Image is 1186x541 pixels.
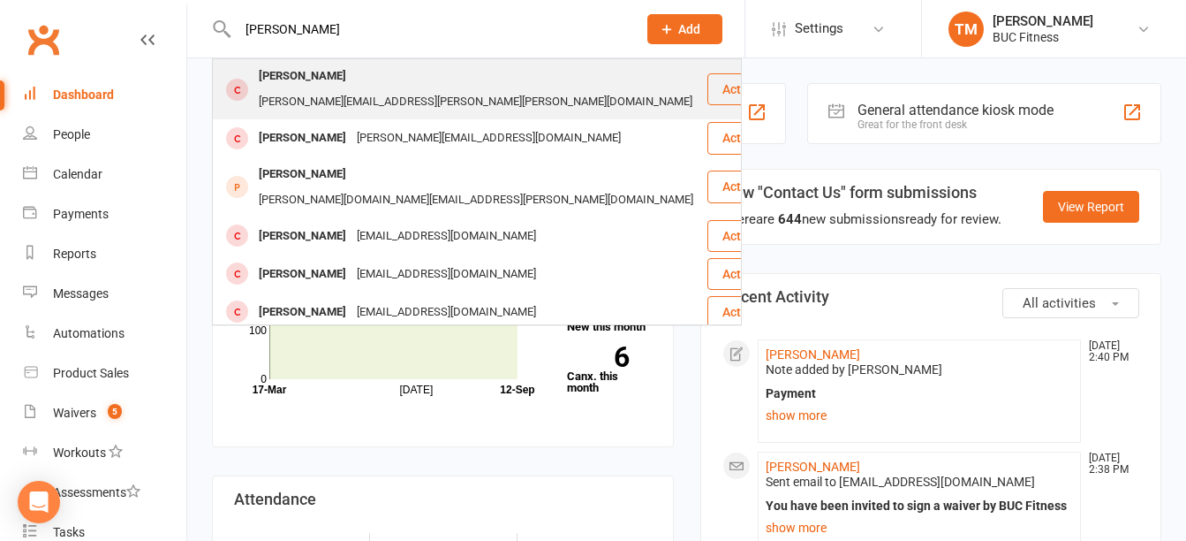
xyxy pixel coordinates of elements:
[766,403,1074,428] a: show more
[23,115,186,155] a: People
[23,155,186,194] a: Calendar
[53,406,96,420] div: Waivers
[647,14,722,44] button: Add
[707,171,795,202] button: Actions
[53,207,109,221] div: Payments
[707,258,795,290] button: Actions
[53,525,85,539] div: Tasks
[1043,191,1139,223] a: View Report
[253,64,351,89] div: [PERSON_NAME]
[351,224,541,249] div: [EMAIL_ADDRESS][DOMAIN_NAME]
[23,393,186,433] a: Waivers 5
[253,300,351,325] div: [PERSON_NAME]
[53,88,114,102] div: Dashboard
[23,274,186,314] a: Messages
[53,286,109,301] div: Messages
[253,224,351,249] div: [PERSON_NAME]
[766,347,860,362] a: [PERSON_NAME]
[232,17,624,42] input: Search...
[722,288,1140,306] h3: Recent Activity
[53,127,90,141] div: People
[253,187,699,213] div: [PERSON_NAME][DOMAIN_NAME][EMAIL_ADDRESS][PERSON_NAME][DOMAIN_NAME]
[857,102,1054,118] div: General attendance kiosk mode
[1002,288,1139,318] button: All activities
[53,326,125,340] div: Automations
[253,126,351,151] div: [PERSON_NAME]
[567,297,652,332] a: 3New this month
[948,11,984,47] div: TM
[53,366,129,380] div: Product Sales
[253,89,698,115] div: [PERSON_NAME][EMAIL_ADDRESS][PERSON_NAME][PERSON_NAME][DOMAIN_NAME]
[766,386,1074,401] div: Payment
[253,262,351,287] div: [PERSON_NAME]
[23,473,186,513] a: Assessments
[18,481,60,523] div: Open Intercom Messenger
[567,347,652,393] a: 6Canx. this month
[766,499,1074,514] div: You have been invited to sign a waiver by BUC Fitness
[993,13,1093,29] div: [PERSON_NAME]
[722,184,1001,202] h3: New "Contact Us" form submissions
[778,211,802,227] strong: 644
[53,446,106,460] div: Workouts
[253,162,351,187] div: [PERSON_NAME]
[766,460,860,474] a: [PERSON_NAME]
[1080,340,1138,363] time: [DATE] 2:40 PM
[722,209,1001,230] div: There are new submissions ready for review.
[53,485,140,499] div: Assessments
[766,362,1074,377] div: Note added by [PERSON_NAME]
[23,194,186,234] a: Payments
[707,73,795,105] button: Actions
[707,220,795,252] button: Actions
[678,22,700,36] span: Add
[53,167,102,181] div: Calendar
[23,234,186,274] a: Reports
[766,475,1035,489] span: Sent email to [EMAIL_ADDRESS][DOMAIN_NAME]
[707,122,795,154] button: Actions
[993,29,1093,45] div: BUC Fitness
[351,262,541,287] div: [EMAIL_ADDRESS][DOMAIN_NAME]
[21,18,65,62] a: Clubworx
[857,118,1054,131] div: Great for the front desk
[53,247,96,261] div: Reports
[23,354,186,393] a: Product Sales
[23,75,186,115] a: Dashboard
[23,433,186,473] a: Workouts
[1023,295,1096,311] span: All activities
[707,296,795,328] button: Actions
[351,126,626,151] div: [PERSON_NAME][EMAIL_ADDRESS][DOMAIN_NAME]
[351,300,541,325] div: [EMAIL_ADDRESS][DOMAIN_NAME]
[1080,453,1138,476] time: [DATE] 2:38 PM
[23,314,186,354] a: Automations
[795,9,843,49] span: Settings
[567,344,629,370] strong: 6
[234,491,652,508] h3: Attendance
[766,515,1074,540] a: show more
[108,404,122,419] span: 5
